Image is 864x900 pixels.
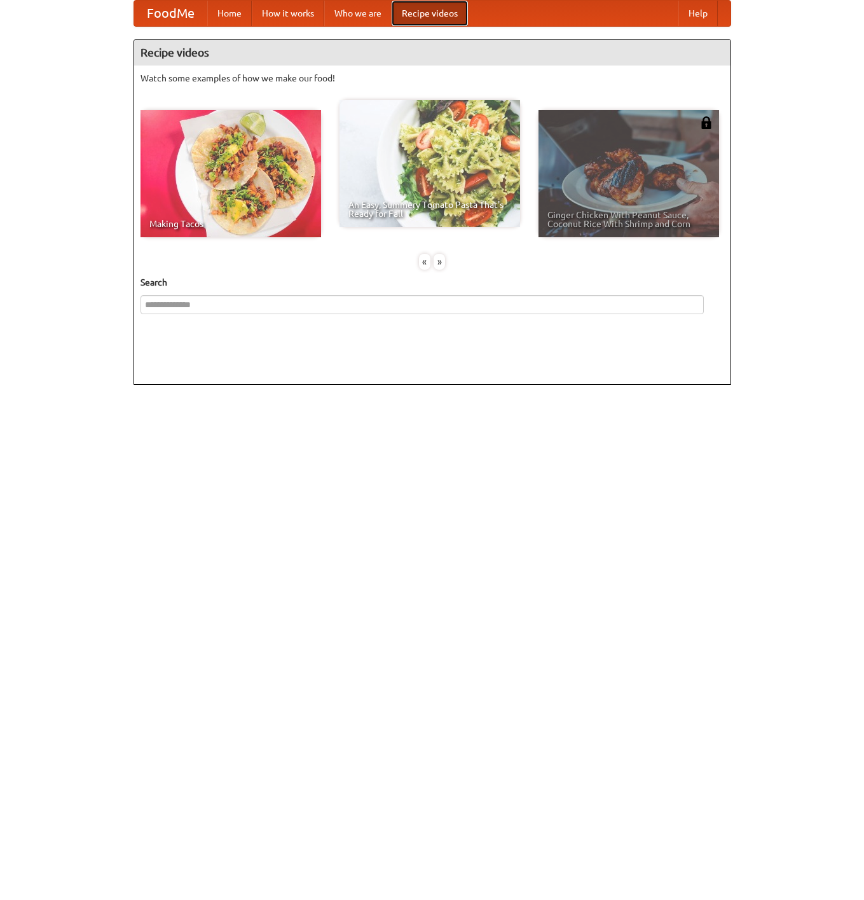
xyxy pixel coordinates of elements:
a: Making Tacos [141,110,321,237]
p: Watch some examples of how we make our food! [141,72,724,85]
h4: Recipe videos [134,40,730,66]
a: Recipe videos [392,1,468,26]
a: Home [207,1,252,26]
a: Help [678,1,718,26]
img: 483408.png [700,116,713,129]
div: » [434,254,445,270]
span: Making Tacos [149,219,312,228]
a: How it works [252,1,324,26]
div: « [419,254,430,270]
a: An Easy, Summery Tomato Pasta That's Ready for Fall [339,100,520,227]
a: Who we are [324,1,392,26]
a: FoodMe [134,1,207,26]
span: An Easy, Summery Tomato Pasta That's Ready for Fall [348,200,511,218]
h5: Search [141,276,724,289]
